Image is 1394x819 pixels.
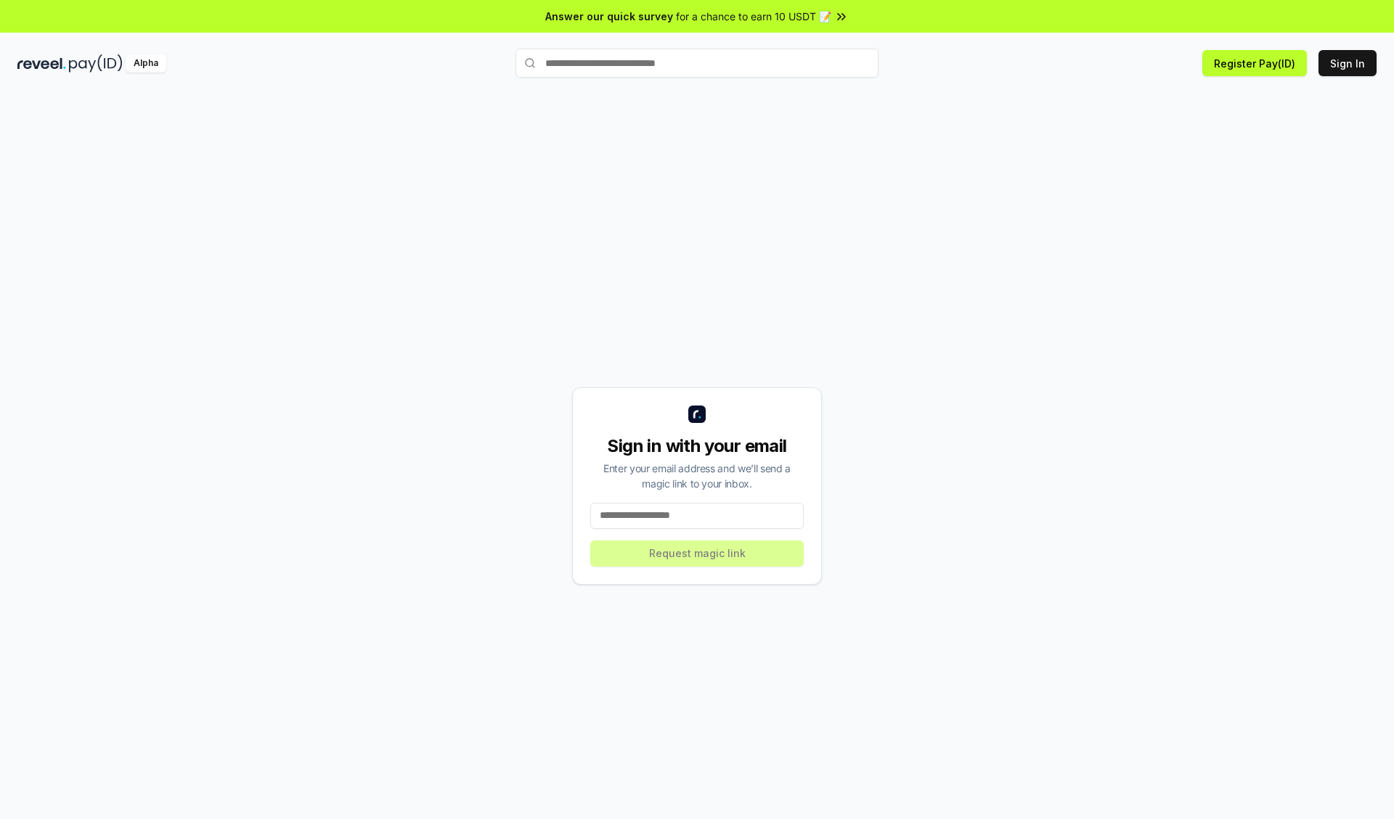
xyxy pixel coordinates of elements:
button: Sign In [1318,50,1377,76]
div: Enter your email address and we’ll send a magic link to your inbox. [590,461,804,491]
span: Answer our quick survey [545,9,673,24]
img: logo_small [688,406,706,423]
div: Sign in with your email [590,435,804,458]
div: Alpha [126,54,166,73]
img: reveel_dark [17,54,66,73]
span: for a chance to earn 10 USDT 📝 [676,9,831,24]
button: Register Pay(ID) [1202,50,1307,76]
img: pay_id [69,54,123,73]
